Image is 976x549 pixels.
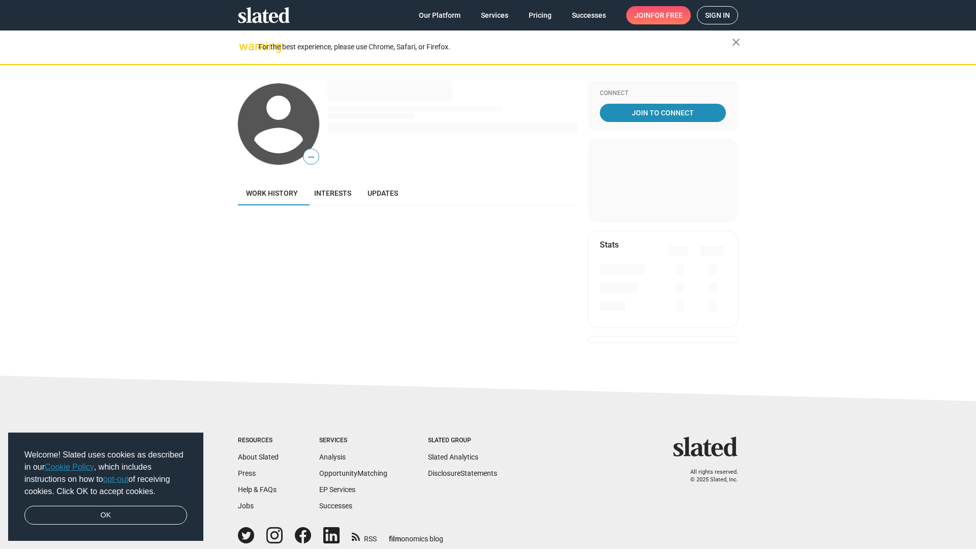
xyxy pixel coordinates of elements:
[24,506,187,525] a: dismiss cookie message
[238,437,279,445] div: Resources
[564,6,614,24] a: Successes
[697,6,738,24] a: Sign in
[680,469,738,483] p: All rights reserved. © 2025 Slated, Inc.
[600,239,619,250] mat-card-title: Stats
[600,89,726,98] div: Connect
[651,6,683,24] span: for free
[319,437,387,445] div: Services
[246,189,298,197] span: Work history
[368,189,398,197] span: Updates
[419,6,461,24] span: Our Platform
[730,36,742,48] mat-icon: close
[602,104,724,122] span: Join To Connect
[473,6,516,24] a: Services
[239,40,251,52] mat-icon: warning
[705,7,730,24] span: Sign in
[238,453,279,461] a: About Slated
[306,181,359,205] a: Interests
[634,6,683,24] span: Join
[258,40,732,54] div: For the best experience, please use Chrome, Safari, or Firefox.
[389,526,443,544] a: filmonomics blog
[529,6,552,24] span: Pricing
[626,6,691,24] a: Joinfor free
[45,463,94,471] a: Cookie Policy
[600,104,726,122] a: Join To Connect
[319,485,355,494] a: EP Services
[303,150,319,164] span: —
[359,181,406,205] a: Updates
[319,453,346,461] a: Analysis
[389,535,401,543] span: film
[238,502,254,510] a: Jobs
[521,6,560,24] a: Pricing
[352,528,377,544] a: RSS
[428,437,497,445] div: Slated Group
[314,189,351,197] span: Interests
[319,469,387,477] a: OpportunityMatching
[319,502,352,510] a: Successes
[428,469,497,477] a: DisclosureStatements
[238,181,306,205] a: Work history
[103,475,129,483] a: opt-out
[8,433,203,541] div: cookieconsent
[572,6,606,24] span: Successes
[411,6,469,24] a: Our Platform
[428,453,478,461] a: Slated Analytics
[24,449,187,498] span: Welcome! Slated uses cookies as described in our , which includes instructions on how to of recei...
[238,469,256,477] a: Press
[238,485,277,494] a: Help & FAQs
[481,6,508,24] span: Services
